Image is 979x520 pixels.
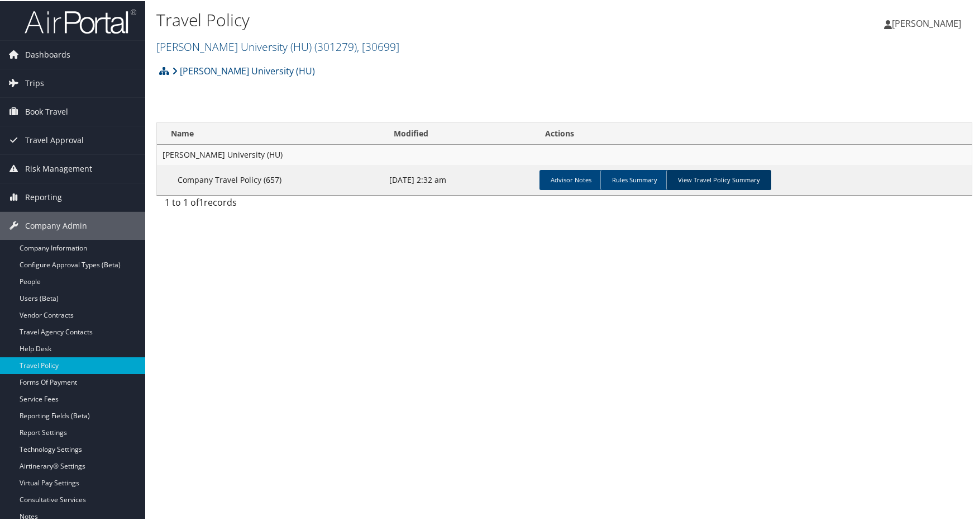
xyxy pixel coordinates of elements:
[156,38,399,53] a: [PERSON_NAME] University (HU)
[157,164,384,194] td: Company Travel Policy (657)
[25,211,87,239] span: Company Admin
[384,164,535,194] td: [DATE] 2:32 am
[172,59,315,81] a: [PERSON_NAME] University (HU)
[25,68,44,96] span: Trips
[25,154,92,182] span: Risk Management
[884,6,972,39] a: [PERSON_NAME]
[892,16,961,29] span: [PERSON_NAME]
[357,38,399,53] span: , [ 30699 ]
[535,122,972,144] th: Actions
[25,40,70,68] span: Dashboards
[157,144,972,164] td: [PERSON_NAME] University (HU)
[25,125,84,153] span: Travel Approval
[539,169,603,189] a: Advisor Notes
[165,195,352,214] div: 1 to 1 of records
[156,7,700,31] h1: Travel Policy
[25,97,68,125] span: Book Travel
[384,122,535,144] th: Modified: activate to sort column ascending
[666,169,771,189] a: View Travel Policy Summary
[199,195,204,207] span: 1
[25,7,136,34] img: airportal-logo.png
[157,122,384,144] th: Name: activate to sort column ascending
[600,169,668,189] a: Rules Summary
[314,38,357,53] span: ( 301279 )
[25,182,62,210] span: Reporting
